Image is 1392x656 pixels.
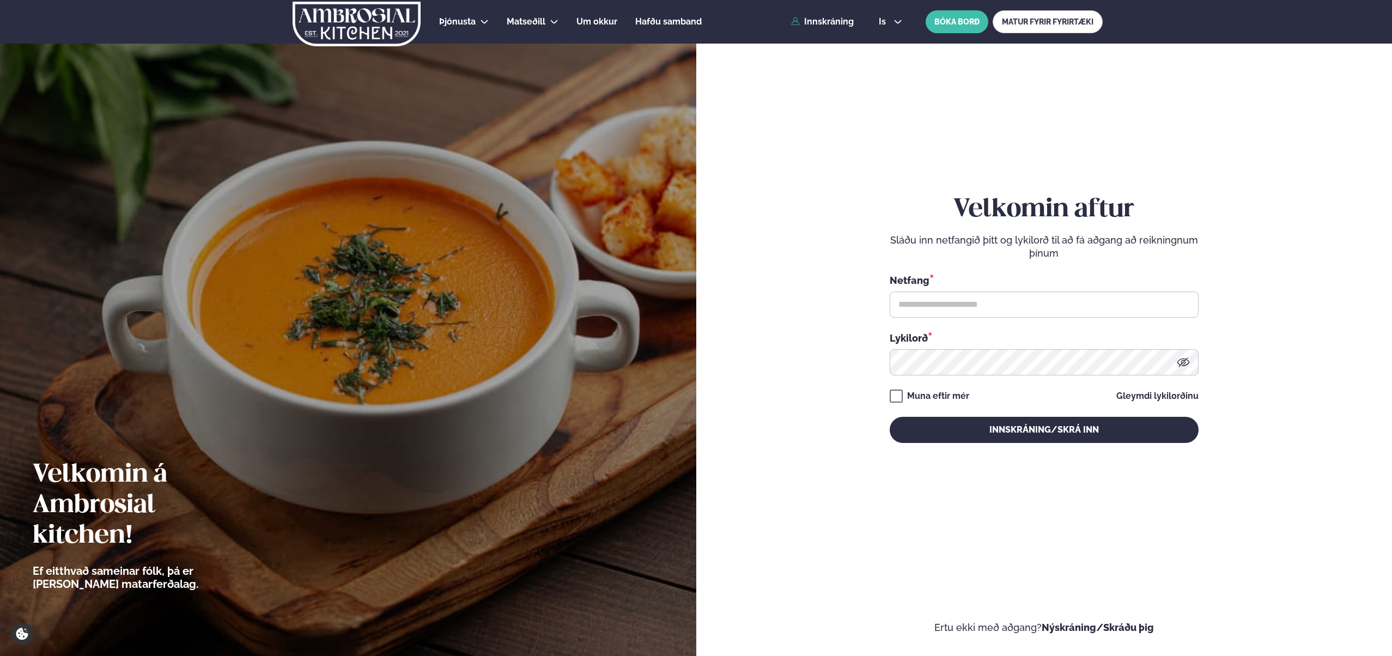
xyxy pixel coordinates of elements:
[635,16,702,27] span: Hafðu samband
[33,460,259,551] h2: Velkomin á Ambrosial kitchen!
[11,623,33,645] a: Cookie settings
[635,15,702,28] a: Hafðu samband
[791,17,854,27] a: Innskráning
[890,273,1199,287] div: Netfang
[993,10,1103,33] a: MATUR FYRIR FYRIRTÆKI
[507,15,545,28] a: Matseðill
[890,234,1199,260] p: Sláðu inn netfangið þitt og lykilorð til að fá aðgang að reikningnum þínum
[926,10,988,33] button: BÓKA BORÐ
[729,621,1360,634] p: Ertu ekki með aðgang?
[576,15,617,28] a: Um okkur
[1116,392,1199,400] a: Gleymdi lykilorðinu
[33,564,259,591] p: Ef eitthvað sameinar fólk, þá er [PERSON_NAME] matarferðalag.
[439,16,476,27] span: Þjónusta
[507,16,545,27] span: Matseðill
[890,417,1199,443] button: Innskráning/Skrá inn
[291,2,422,46] img: logo
[1042,622,1154,633] a: Nýskráning/Skráðu þig
[576,16,617,27] span: Um okkur
[879,17,889,26] span: is
[439,15,476,28] a: Þjónusta
[890,195,1199,225] h2: Velkomin aftur
[890,331,1199,345] div: Lykilorð
[870,17,911,26] button: is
